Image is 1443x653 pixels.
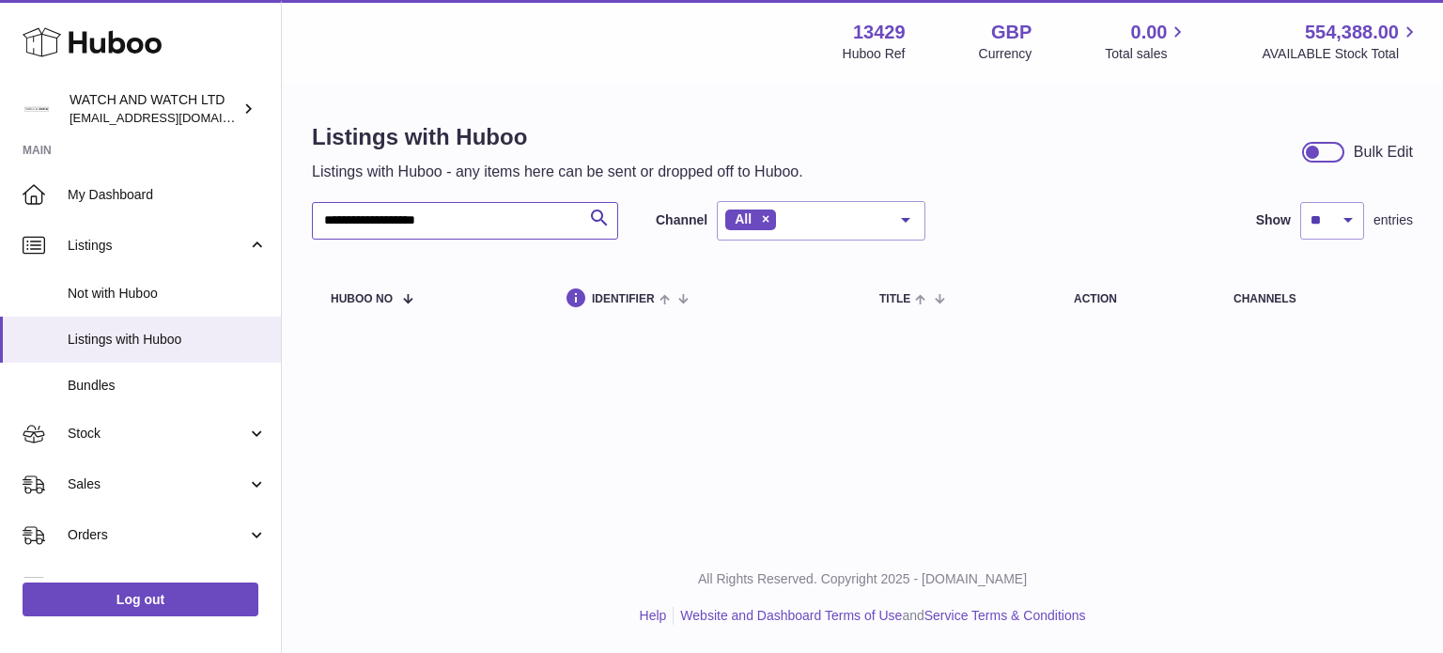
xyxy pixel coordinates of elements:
li: and [674,607,1085,625]
span: Sales [68,475,247,493]
span: [EMAIL_ADDRESS][DOMAIN_NAME] [70,110,276,125]
span: title [879,293,910,305]
div: Huboo Ref [843,45,906,63]
span: My Dashboard [68,186,267,204]
h1: Listings with Huboo [312,122,803,152]
div: action [1074,293,1196,305]
span: Not with Huboo [68,285,267,303]
span: AVAILABLE Stock Total [1262,45,1420,63]
strong: 13429 [853,20,906,45]
span: entries [1373,211,1413,229]
span: Listings with Huboo [68,331,267,349]
p: All Rights Reserved. Copyright 2025 - [DOMAIN_NAME] [297,570,1428,588]
a: Log out [23,583,258,616]
img: internalAdmin-13429@internal.huboo.com [23,95,51,123]
a: Service Terms & Conditions [924,608,1086,623]
span: All [735,211,752,226]
span: identifier [592,293,655,305]
div: WATCH AND WATCH LTD [70,91,239,127]
span: Stock [68,425,247,443]
span: Total sales [1105,45,1188,63]
a: 554,388.00 AVAILABLE Stock Total [1262,20,1420,63]
span: Bundles [68,377,267,395]
a: Website and Dashboard Terms of Use [680,608,902,623]
a: Help [640,608,667,623]
div: Bulk Edit [1354,142,1413,163]
label: Channel [656,211,707,229]
p: Listings with Huboo - any items here can be sent or dropped off to Huboo. [312,162,803,182]
span: 0.00 [1131,20,1168,45]
label: Show [1256,211,1291,229]
div: Currency [979,45,1032,63]
span: Listings [68,237,247,255]
span: Usage [68,577,267,595]
span: 554,388.00 [1305,20,1399,45]
span: Orders [68,526,247,544]
strong: GBP [991,20,1032,45]
a: 0.00 Total sales [1105,20,1188,63]
div: channels [1234,293,1394,305]
span: Huboo no [331,293,393,305]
